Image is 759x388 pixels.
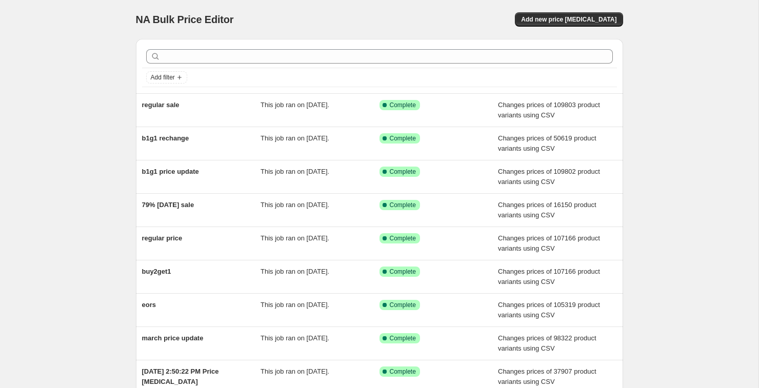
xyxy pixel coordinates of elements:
span: Changes prices of 107166 product variants using CSV [498,234,600,252]
span: Add new price [MEDICAL_DATA] [521,15,616,24]
span: Changes prices of 16150 product variants using CSV [498,201,596,219]
span: Complete [390,268,416,276]
span: This job ran on [DATE]. [261,134,329,142]
span: Complete [390,101,416,109]
span: [DATE] 2:50:22 PM Price [MEDICAL_DATA] [142,367,219,385]
span: Complete [390,367,416,376]
span: Complete [390,134,416,142]
span: This job ran on [DATE]. [261,168,329,175]
span: This job ran on [DATE]. [261,101,329,109]
span: regular price [142,234,183,242]
span: Complete [390,201,416,209]
span: This job ran on [DATE]. [261,234,329,242]
span: Changes prices of 37907 product variants using CSV [498,367,596,385]
span: Complete [390,301,416,309]
span: Changes prices of 50619 product variants using CSV [498,134,596,152]
span: Changes prices of 98322 product variants using CSV [498,334,596,352]
span: This job ran on [DATE]. [261,268,329,275]
span: Add filter [151,73,175,81]
span: This job ran on [DATE]. [261,367,329,375]
span: This job ran on [DATE]. [261,301,329,309]
span: b1g1 price update [142,168,199,175]
span: Complete [390,168,416,176]
span: eors [142,301,156,309]
span: regular sale [142,101,179,109]
button: Add filter [146,71,187,84]
span: This job ran on [DATE]. [261,201,329,209]
span: NA Bulk Price Editor [136,14,234,25]
span: Changes prices of 109803 product variants using CSV [498,101,600,119]
span: This job ran on [DATE]. [261,334,329,342]
span: b1g1 rechange [142,134,189,142]
span: Complete [390,234,416,242]
span: buy2get1 [142,268,171,275]
span: Changes prices of 105319 product variants using CSV [498,301,600,319]
span: Complete [390,334,416,342]
button: Add new price [MEDICAL_DATA] [515,12,623,27]
span: 79% [DATE] sale [142,201,194,209]
span: Changes prices of 107166 product variants using CSV [498,268,600,285]
span: march price update [142,334,204,342]
span: Changes prices of 109802 product variants using CSV [498,168,600,186]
